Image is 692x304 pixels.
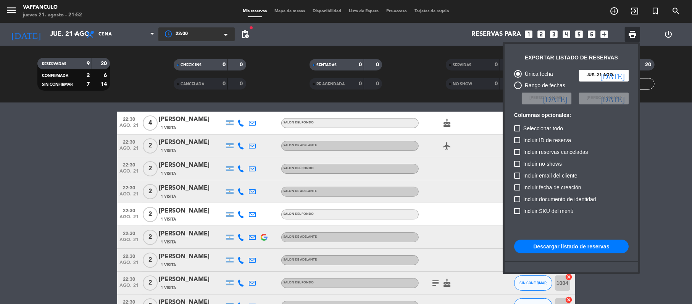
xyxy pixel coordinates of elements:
span: Incluir fecha de creación [523,183,581,192]
div: Única fecha [522,70,553,78]
span: Incluir email del cliente [523,171,577,180]
span: Incluir documento de identidad [523,195,596,204]
span: [PERSON_NAME] [587,95,621,102]
span: Incluir ID de reserva [523,136,571,145]
div: Exportar listado de reservas [525,53,618,62]
span: [PERSON_NAME] [529,95,564,102]
span: 22:00 [176,30,188,38]
i: [DATE] [600,72,624,79]
span: print [628,30,637,39]
span: Incluir reservas canceladas [523,147,588,157]
h6: Columnas opcionales: [514,112,629,118]
div: Rango de fechas [522,81,565,90]
i: [DATE] [600,94,624,102]
span: Seleccionar todo [523,124,563,133]
span: pending_actions [240,30,250,39]
i: [DATE] [543,94,567,102]
span: Incluir SKU del menú [523,206,574,216]
button: Descargar listado de reservas [514,240,629,253]
span: Incluir no-shows [523,159,562,168]
span: fiber_manual_record [249,26,253,30]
